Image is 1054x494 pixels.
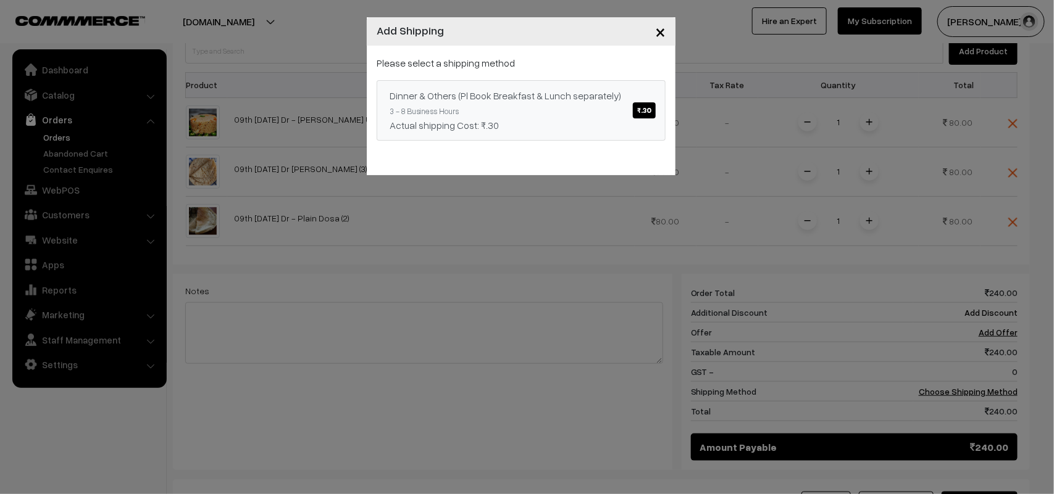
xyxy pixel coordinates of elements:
[645,12,675,51] button: Close
[633,102,656,118] span: ₹.30
[390,118,653,133] div: Actual shipping Cost: ₹.30
[377,22,444,39] h4: Add Shipping
[377,56,666,70] p: Please select a shipping method
[390,106,459,116] small: 3 - 8 Business Hours
[655,20,666,43] span: ×
[390,88,653,103] div: Dinner & Others (Pl Book Breakfast & Lunch separately)
[377,80,666,141] a: Dinner & Others (Pl Book Breakfast & Lunch separately)₹.30 3 - 8 Business HoursActual shipping Co...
